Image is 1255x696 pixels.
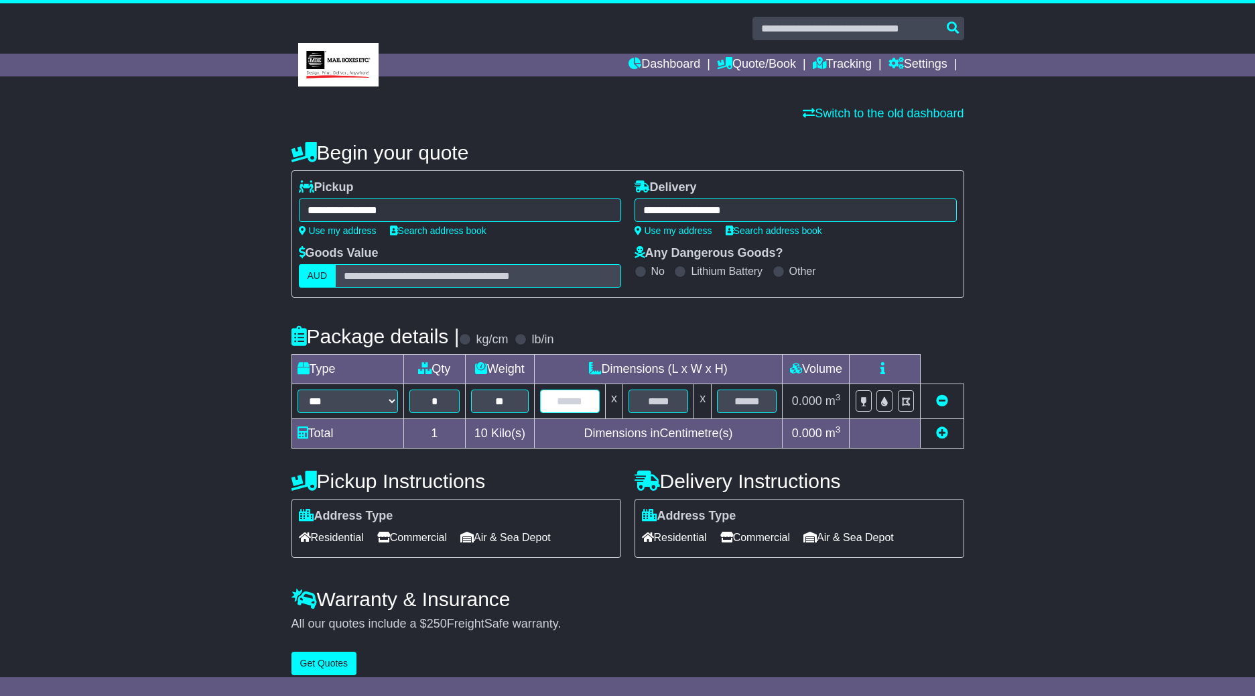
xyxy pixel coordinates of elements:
[377,527,447,548] span: Commercial
[531,333,553,347] label: lb/in
[427,617,447,630] span: 250
[635,225,712,236] a: Use my address
[299,509,393,524] label: Address Type
[651,265,665,278] label: No
[936,426,948,440] a: Add new item
[836,392,841,402] sup: 3
[792,426,822,440] span: 0.000
[694,384,712,419] td: x
[291,355,403,384] td: Type
[792,394,822,408] span: 0.000
[299,180,354,195] label: Pickup
[642,527,707,548] span: Residential
[717,54,796,76] a: Quote/Book
[783,355,850,384] td: Volume
[291,419,403,449] td: Total
[291,325,460,347] h4: Package details |
[298,43,379,86] img: MBE Brisbane CBD
[291,652,357,675] button: Get Quotes
[291,617,964,632] div: All our quotes include a $ FreightSafe warranty.
[474,426,488,440] span: 10
[720,527,790,548] span: Commercial
[825,394,841,408] span: m
[936,394,948,408] a: Remove this item
[813,54,872,76] a: Tracking
[605,384,622,419] td: x
[291,588,964,610] h4: Warranty & Insurance
[691,265,763,278] label: Lithium Battery
[825,426,841,440] span: m
[403,355,466,384] td: Qty
[291,141,964,164] h4: Begin your quote
[789,265,816,278] label: Other
[534,419,783,449] td: Dimensions in Centimetre(s)
[534,355,783,384] td: Dimensions (L x W x H)
[642,509,736,524] label: Address Type
[466,355,535,384] td: Weight
[466,419,535,449] td: Kilo(s)
[803,527,894,548] span: Air & Sea Depot
[635,470,964,492] h4: Delivery Instructions
[635,246,783,261] label: Any Dangerous Goods?
[888,54,947,76] a: Settings
[299,527,364,548] span: Residential
[299,264,336,288] label: AUD
[635,180,697,195] label: Delivery
[476,333,508,347] label: kg/cm
[403,419,466,449] td: 1
[460,527,551,548] span: Air & Sea Depot
[390,225,486,236] a: Search address book
[803,107,964,120] a: Switch to the old dashboard
[629,54,700,76] a: Dashboard
[726,225,822,236] a: Search address book
[299,225,377,236] a: Use my address
[299,246,379,261] label: Goods Value
[836,424,841,434] sup: 3
[291,470,621,492] h4: Pickup Instructions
